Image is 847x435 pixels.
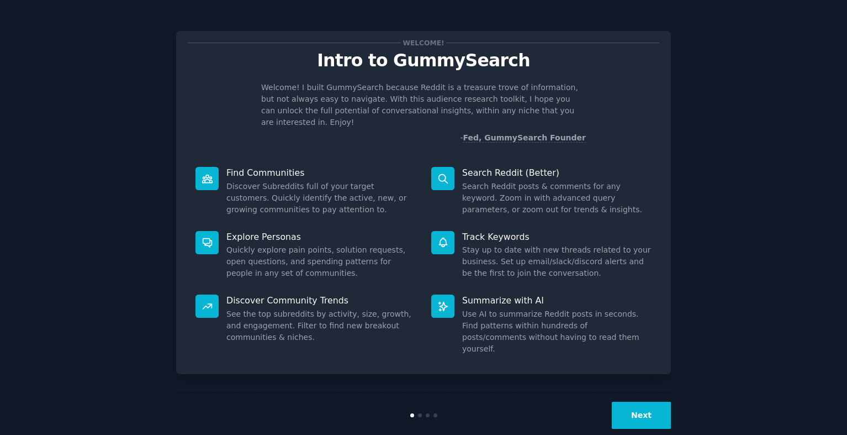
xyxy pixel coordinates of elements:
span: Welcome! [401,37,446,49]
div: - [460,132,586,144]
p: Discover Community Trends [226,295,416,306]
p: Explore Personas [226,231,416,243]
p: Track Keywords [462,231,652,243]
dd: See the top subreddits by activity, size, growth, and engagement. Filter to find new breakout com... [226,308,416,343]
dd: Stay up to date with new threads related to your business. Set up email/slack/discord alerts and ... [462,244,652,279]
p: Welcome! I built GummySearch because Reddit is a treasure trove of information, but not always ea... [261,82,586,128]
p: Summarize with AI [462,295,652,306]
p: Search Reddit (Better) [462,167,652,179]
p: Find Communities [226,167,416,179]
dd: Search Reddit posts & comments for any keyword. Zoom in with advanced query parameters, or zoom o... [462,181,652,216]
p: Intro to GummySearch [188,51,659,70]
button: Next [612,402,671,429]
dd: Discover Subreddits full of your target customers. Quickly identify the active, new, or growing c... [226,181,416,216]
dd: Quickly explore pain points, solution requests, open questions, and spending patterns for people ... [226,244,416,279]
a: Fed, GummySearch Founder [463,133,586,143]
dd: Use AI to summarize Reddit posts in seconds. Find patterns within hundreds of posts/comments with... [462,308,652,355]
